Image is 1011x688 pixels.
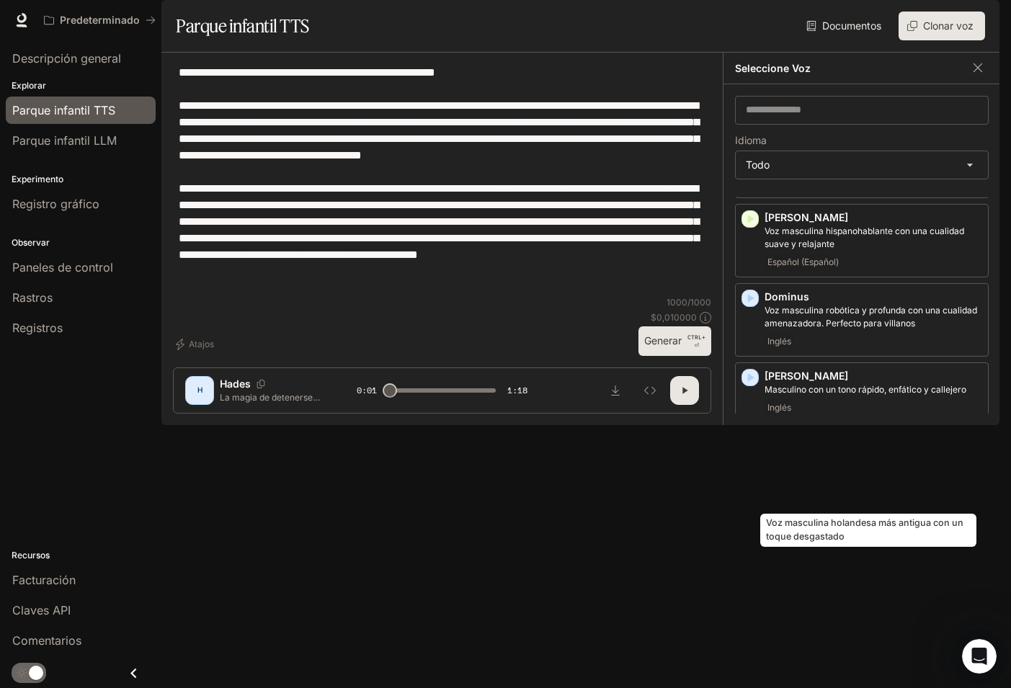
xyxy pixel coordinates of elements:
[765,383,982,396] p: Male with a fast-talking, emphatic and streetwise tone
[765,225,982,251] p: Spanish-speaking male voice with a soothing, gentle quality
[962,639,997,674] iframe: Intercom live chat
[687,333,705,350] p: ⏎
[765,290,982,304] p: Dominus
[173,333,220,356] button: Atajos
[735,135,767,146] p: Idioma
[765,333,794,350] span: Inglés
[687,333,705,341] p: CTRL+
[176,12,309,40] h1: Parque infantil TTS
[765,254,842,271] span: Español (Español)
[803,12,887,40] a: Documentos
[220,391,322,403] p: La magia de detenerse: Un paso hacia el equilibrio interior Había una vez, en una ciudad llena de...
[638,326,711,356] button: GenerarCTRL+⏎
[636,376,664,405] button: Inspect
[220,377,251,391] p: Hades
[765,210,982,225] p: [PERSON_NAME]
[765,369,982,383] p: [PERSON_NAME]
[251,380,271,388] button: Copy Voice ID
[736,151,988,179] div: Todo
[765,304,982,330] p: Robotic, deep male voice with a menacing quality. Perfect for villains
[507,383,527,398] span: 1:18
[188,379,211,402] div: H
[601,376,630,405] button: Download audio
[60,14,140,27] p: Predeterminado
[760,514,976,547] div: Voz masculina holandesa más antigua con un toque desgastado
[37,6,162,35] button: All workspaces
[357,383,377,398] span: 0:01
[765,399,794,416] span: Inglés
[899,12,985,40] button: Clonar voz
